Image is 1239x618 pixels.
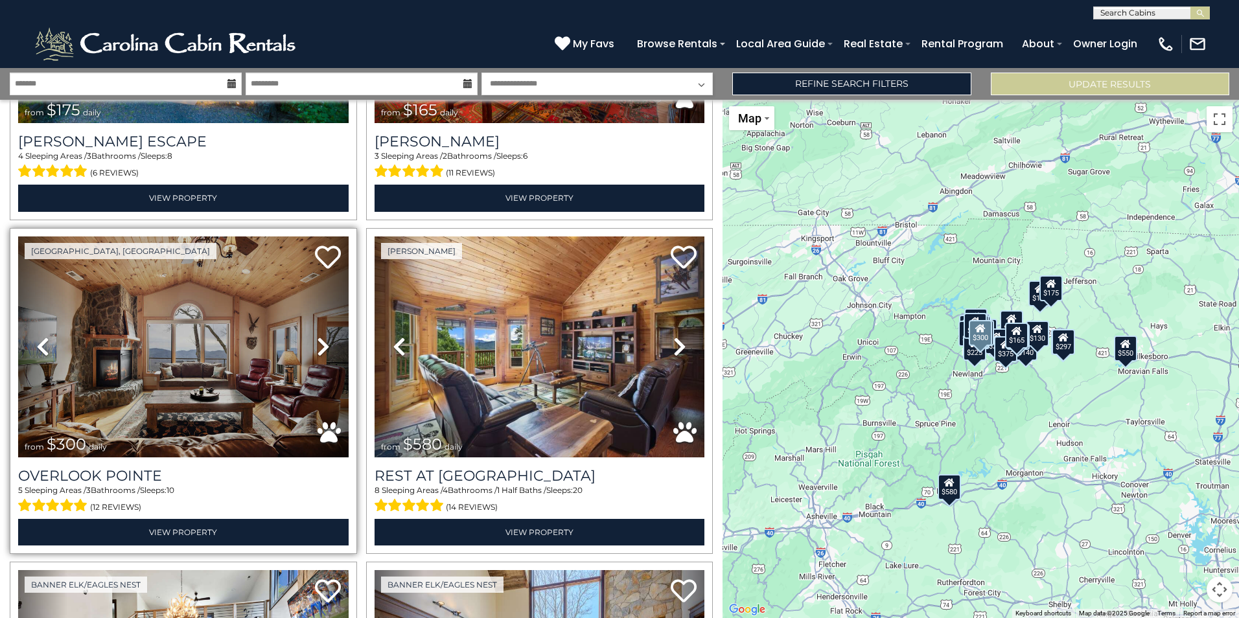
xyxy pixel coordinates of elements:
span: daily [83,108,101,117]
span: $580 [403,435,442,453]
a: Browse Rentals [631,32,724,55]
button: Map camera controls [1207,577,1233,602]
div: $175 [1039,275,1062,301]
button: Toggle fullscreen view [1207,106,1233,132]
a: Add to favorites [671,244,697,272]
div: $375 [993,336,1017,362]
span: daily [89,442,107,452]
a: [GEOGRAPHIC_DATA], [GEOGRAPHIC_DATA] [25,243,216,259]
div: $230 [984,328,1008,354]
span: from [25,108,44,117]
span: 20 [573,485,583,495]
img: mail-regular-white.png [1188,35,1207,53]
img: phone-regular-white.png [1157,35,1175,53]
div: $130 [1026,321,1049,347]
a: Local Area Guide [730,32,831,55]
a: About [1015,32,1061,55]
span: 1 Half Baths / [497,485,546,495]
a: Terms (opens in new tab) [1157,610,1175,617]
span: $175 [47,100,80,119]
a: Add to favorites [315,578,341,606]
h3: Todd Escape [18,133,349,150]
span: from [25,442,44,452]
a: Report a map error [1183,610,1235,617]
img: White-1-2.png [32,25,301,63]
button: Update Results [991,73,1229,95]
span: 8 [375,485,380,495]
span: from [381,442,400,452]
span: 3 [375,151,379,161]
span: 10 [167,485,174,495]
a: Rental Program [915,32,1010,55]
span: 3 [87,151,91,161]
a: View Property [18,519,349,545]
span: 4 [443,485,448,495]
span: (12 reviews) [90,499,141,516]
span: daily [445,442,463,452]
button: Change map style [729,106,774,130]
div: $349 [1000,310,1023,336]
span: daily [440,108,458,117]
div: $550 [1114,336,1137,361]
a: Real Estate [837,32,909,55]
a: [PERSON_NAME] [375,133,705,150]
img: Google [726,601,769,618]
a: Add to favorites [671,578,697,606]
div: $215 [971,320,994,346]
span: from [381,108,400,117]
span: 3 [86,485,91,495]
h3: Rest at Mountain Crest [375,467,705,485]
div: $580 [938,474,961,500]
div: Sleeping Areas / Bathrooms / Sleeps: [18,150,349,181]
span: 5 [18,485,23,495]
div: $140 [1014,335,1037,361]
a: [PERSON_NAME] [381,243,462,259]
span: 6 [523,151,527,161]
a: Banner Elk/Eagles Nest [25,577,147,593]
div: $425 [964,313,987,339]
div: $480 [1006,324,1029,350]
a: Add to favorites [315,244,341,272]
span: (11 reviews) [446,165,495,181]
h3: Azalea Hill [375,133,705,150]
div: $125 [964,308,988,334]
a: Refine Search Filters [732,73,971,95]
img: thumbnail_164747674.jpeg [375,236,705,457]
div: $165 [1005,323,1028,349]
a: Banner Elk/Eagles Nest [381,577,504,593]
a: View Property [375,185,705,211]
button: Keyboard shortcuts [1015,609,1071,618]
a: [PERSON_NAME] Escape [18,133,349,150]
div: $300 [969,320,992,346]
span: Map [738,111,761,125]
span: (6 reviews) [90,165,139,181]
div: Sleeping Areas / Bathrooms / Sleeps: [375,485,705,516]
a: Open this area in Google Maps (opens a new window) [726,601,769,618]
img: thumbnail_163477009.jpeg [18,236,349,457]
span: 4 [18,151,23,161]
span: 8 [167,151,172,161]
span: Map data ©2025 Google [1079,610,1150,617]
div: $297 [1051,329,1074,355]
div: Sleeping Areas / Bathrooms / Sleeps: [18,485,349,516]
div: $175 [1028,280,1051,306]
a: Owner Login [1067,32,1144,55]
div: $230 [958,321,982,347]
a: View Property [375,519,705,545]
a: View Property [18,185,349,211]
a: Rest at [GEOGRAPHIC_DATA] [375,467,705,485]
span: $165 [403,100,437,119]
span: $300 [47,435,86,453]
span: 2 [443,151,447,161]
div: $225 [963,335,986,361]
span: My Favs [573,36,614,52]
div: Sleeping Areas / Bathrooms / Sleeps: [375,150,705,181]
a: My Favs [555,36,618,52]
a: Overlook Pointe [18,467,349,485]
span: (14 reviews) [446,499,498,516]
